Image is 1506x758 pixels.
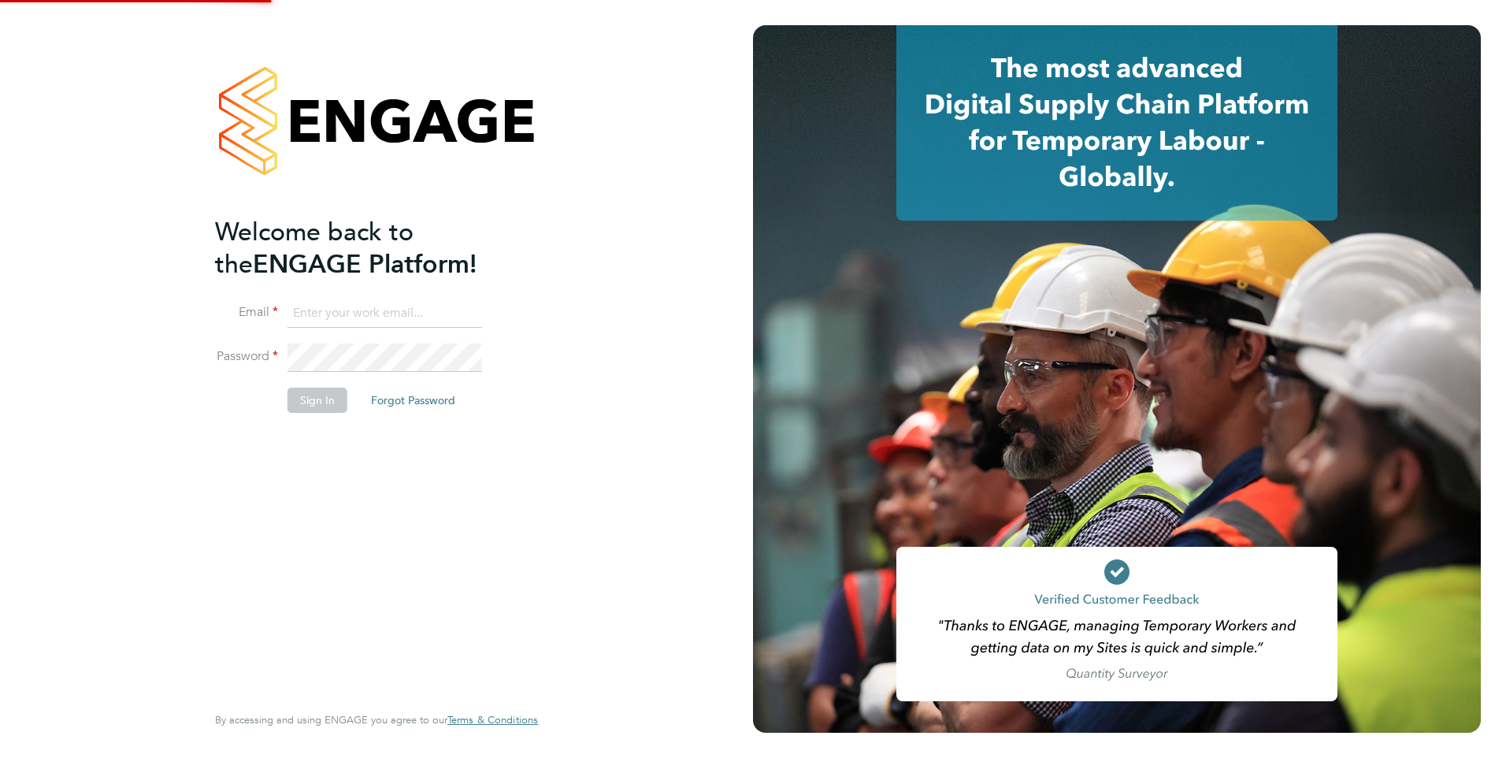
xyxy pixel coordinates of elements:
input: Enter your work email... [287,299,482,328]
span: Welcome back to the [215,217,414,280]
span: Terms & Conditions [447,713,538,726]
span: By accessing and using ENGAGE you agree to our [215,713,538,726]
h2: ENGAGE Platform! [215,216,522,281]
a: Terms & Conditions [447,714,538,726]
label: Email [215,304,278,321]
button: Sign In [287,388,347,413]
button: Forgot Password [358,388,468,413]
label: Password [215,348,278,365]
